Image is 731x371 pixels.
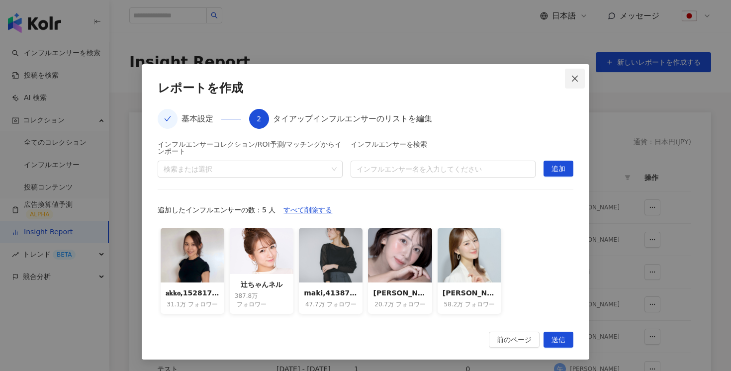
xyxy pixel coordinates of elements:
div: タイアップインフルエンサーのリストを編集 [273,109,432,129]
span: フォロワー [188,300,218,309]
div: 𝐚𝐤𝐤𝐨,1528172620 [166,287,219,298]
span: 追加 [551,161,565,177]
span: フォロワー [465,300,495,309]
button: 送信 [544,332,573,348]
button: 前のページ [489,332,540,348]
span: 20.7万 [374,300,394,309]
span: フォロワー [396,300,426,309]
span: 58.2万 [444,300,463,309]
div: maki,413876324 [304,287,358,298]
span: 2 [257,115,261,123]
span: 送信 [551,332,565,348]
div: インフルエンサーを検索 [351,141,536,153]
span: すべて削除する [283,202,332,218]
span: check [164,115,171,122]
div: 追加したインフルエンサーの数：5 人 [158,202,573,218]
span: 31.1万 [167,300,186,309]
span: 前のページ [497,332,532,348]
div: レポートを作成 [158,80,573,97]
span: 387.8万 [235,292,258,300]
div: 基本設定 [182,109,221,129]
div: [PERSON_NAME] [443,287,496,298]
div: [PERSON_NAME] [373,287,427,298]
button: すべて削除する [275,202,340,218]
span: close [571,75,579,83]
div: 辻ちゃんネル [235,279,288,290]
div: インフルエンサーコレクション/ROI予測/マッチングからインポート [158,141,343,153]
span: 47.7万 [305,300,325,309]
span: フォロワー [327,300,357,309]
span: フォロワー [237,300,267,309]
button: Close [565,69,585,89]
button: 追加 [544,161,573,177]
